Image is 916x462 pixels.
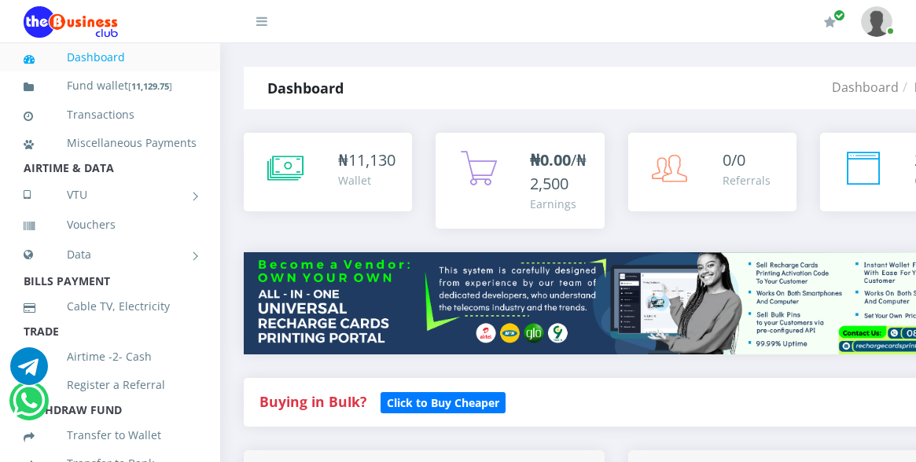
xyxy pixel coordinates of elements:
[128,80,172,92] small: [ ]
[24,339,197,375] a: Airtime -2- Cash
[436,133,604,229] a: ₦0.00/₦2,500 Earnings
[832,79,899,96] a: Dashboard
[387,395,499,410] b: Click to Buy Cheaper
[833,9,845,21] span: Renew/Upgrade Subscription
[723,149,745,170] span: 0/0
[244,133,412,211] a: ₦11,130 Wallet
[824,16,836,28] i: Renew/Upgrade Subscription
[24,68,197,104] a: Fund wallet[11,129.75]
[24,417,197,453] a: Transfer to Wallet
[530,149,587,194] span: /₦2,500
[24,97,197,133] a: Transactions
[861,6,892,37] img: User
[338,172,395,189] div: Wallet
[10,359,48,385] a: Chat for support
[24,6,118,38] img: Logo
[530,196,588,212] div: Earnings
[24,288,197,324] a: Cable TV, Electricity
[24,367,197,403] a: Register a Referral
[267,79,344,97] strong: Dashboard
[24,175,197,214] a: VTU
[338,148,395,172] div: ₦
[24,125,197,161] a: Miscellaneous Payments
[381,392,506,411] a: Click to Buy Cheaper
[259,392,366,411] strong: Buying in Bulk?
[530,149,571,170] b: ₦0.00
[131,80,169,92] b: 11,129.75
[24,207,197,243] a: Vouchers
[723,172,771,189] div: Referrals
[348,149,395,170] span: 11,130
[628,133,796,211] a: 0/0 Referrals
[24,39,197,75] a: Dashboard
[24,235,197,274] a: Data
[13,394,45,420] a: Chat for support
